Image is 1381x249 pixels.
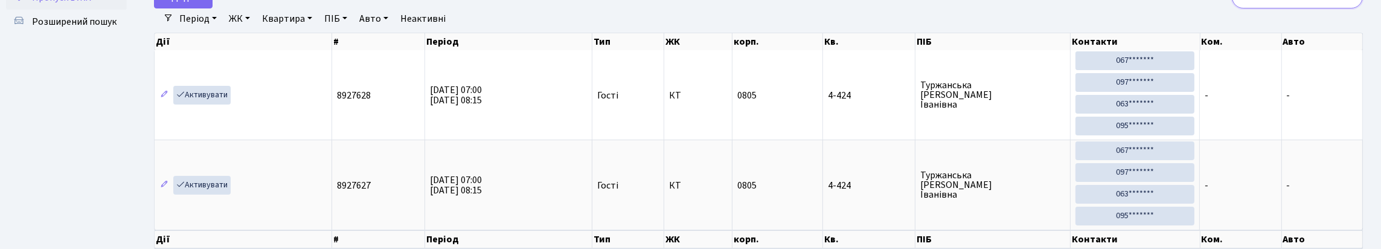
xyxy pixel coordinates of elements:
span: 8927628 [337,89,371,102]
span: КТ [669,91,727,100]
span: Розширений пошук [32,15,117,28]
th: Тип [592,33,664,50]
th: Авто [1282,33,1363,50]
th: ЖК [664,230,732,248]
a: Період [175,8,222,29]
th: # [332,33,426,50]
th: Період [425,230,592,248]
th: ЖК [664,33,732,50]
th: Період [425,33,592,50]
span: 0805 [737,89,757,102]
a: ПІБ [319,8,352,29]
span: 8927627 [337,179,371,192]
th: Авто [1282,230,1363,248]
span: Гості [597,91,618,100]
a: Неактивні [396,8,450,29]
a: Авто [354,8,393,29]
th: Контакти [1071,230,1200,248]
span: [DATE] 07:00 [DATE] 08:15 [430,173,482,197]
a: ЖК [224,8,255,29]
span: КТ [669,181,727,190]
span: Туржанська [PERSON_NAME] Іванівна [920,170,1065,199]
span: 0805 [737,179,757,192]
a: Активувати [173,176,231,195]
span: 4-424 [828,181,910,190]
a: Активувати [173,86,231,105]
th: корп. [732,230,823,248]
span: - [1287,179,1290,192]
span: 4-424 [828,91,910,100]
span: [DATE] 07:00 [DATE] 08:15 [430,83,482,107]
a: Розширений пошук [6,10,127,34]
th: Дії [155,33,332,50]
span: Гості [597,181,618,190]
th: Контакти [1071,33,1200,50]
th: # [332,230,426,248]
span: Туржанська [PERSON_NAME] Іванівна [920,80,1065,109]
th: Кв. [823,230,915,248]
th: ПІБ [915,230,1071,248]
span: - [1287,89,1290,102]
th: Дії [155,230,332,248]
th: Ком. [1200,230,1282,248]
th: Ком. [1200,33,1282,50]
a: Квартира [257,8,317,29]
span: - [1205,179,1208,192]
th: Тип [592,230,664,248]
span: - [1205,89,1208,102]
th: Кв. [823,33,915,50]
th: ПІБ [915,33,1071,50]
th: корп. [732,33,823,50]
